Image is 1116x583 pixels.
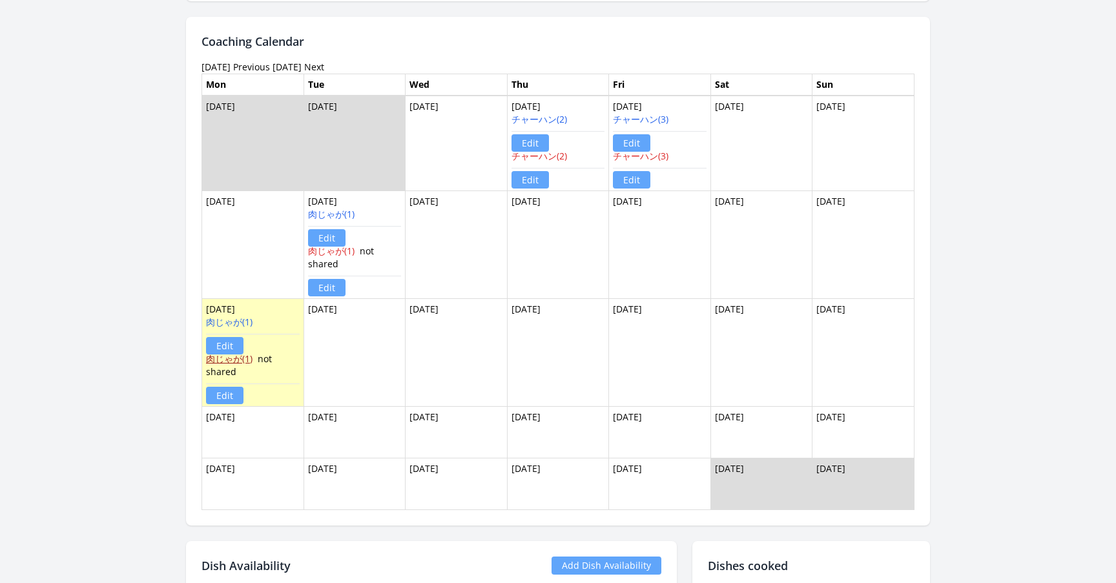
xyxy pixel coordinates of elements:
a: Edit [613,171,650,189]
a: 肉じゃが(1) [206,353,253,365]
td: [DATE] [812,96,914,191]
td: [DATE] [202,298,304,406]
td: [DATE] [406,458,508,509]
td: [DATE] [507,190,609,298]
td: [DATE] [406,96,508,191]
td: [DATE] [304,190,406,298]
td: [DATE] [304,96,406,191]
td: [DATE] [507,406,609,458]
a: Edit [206,387,243,404]
th: Sun [812,74,914,96]
td: [DATE] [304,298,406,406]
th: Wed [406,74,508,96]
a: チャーハン(3) [613,150,668,162]
a: Edit [613,134,650,152]
td: [DATE] [710,458,812,509]
td: [DATE] [406,298,508,406]
td: [DATE] [710,96,812,191]
a: チャーハン(2) [512,150,567,162]
td: [DATE] [812,406,914,458]
a: Edit [308,279,346,296]
td: [DATE] [609,458,711,509]
td: [DATE] [609,96,711,191]
a: Previous [233,61,270,73]
span: not shared [308,245,374,270]
time: [DATE] [201,61,231,73]
td: [DATE] [609,298,711,406]
td: [DATE] [507,458,609,509]
th: Mon [202,74,304,96]
td: [DATE] [812,458,914,509]
a: Edit [308,229,346,247]
td: [DATE] [202,406,304,458]
a: 肉じゃが(1) [308,208,355,220]
th: Fri [609,74,711,96]
td: [DATE] [202,96,304,191]
h2: Dishes cooked [708,557,914,575]
td: [DATE] [304,458,406,509]
th: Tue [304,74,406,96]
a: Edit [512,171,549,189]
td: [DATE] [609,406,711,458]
a: Add Dish Availability [552,557,661,575]
th: Sat [710,74,812,96]
td: [DATE] [507,96,609,191]
td: [DATE] [202,458,304,509]
td: [DATE] [812,190,914,298]
td: [DATE] [202,190,304,298]
a: 肉じゃが(1) [206,316,253,328]
td: [DATE] [609,190,711,298]
a: [DATE] [273,61,302,73]
h2: Dish Availability [201,557,291,575]
a: チャーハン(3) [613,113,668,125]
td: [DATE] [406,190,508,298]
h2: Coaching Calendar [201,32,914,50]
td: [DATE] [710,298,812,406]
td: [DATE] [507,298,609,406]
td: [DATE] [304,406,406,458]
a: Next [304,61,324,73]
a: 肉じゃが(1) [308,245,355,257]
td: [DATE] [710,406,812,458]
td: [DATE] [812,298,914,406]
a: Edit [206,337,243,354]
a: Edit [512,134,549,152]
a: チャーハン(2) [512,113,567,125]
td: [DATE] [406,406,508,458]
td: [DATE] [710,190,812,298]
span: not shared [206,353,272,378]
th: Thu [507,74,609,96]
